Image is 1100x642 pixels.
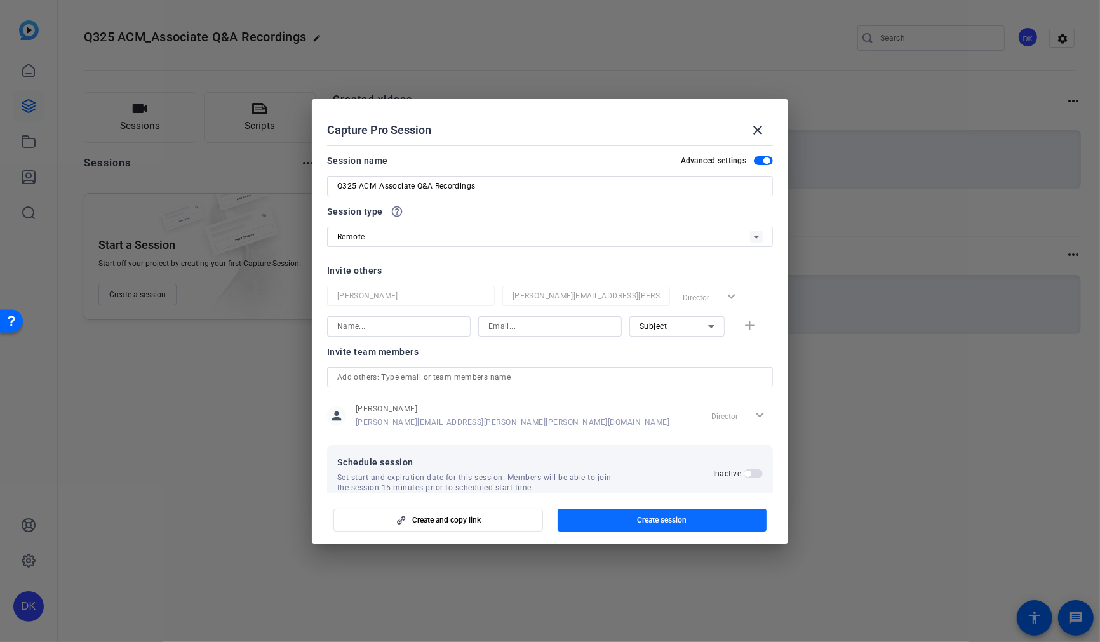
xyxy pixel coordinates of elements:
[356,404,670,414] span: [PERSON_NAME]
[327,344,773,359] div: Invite team members
[337,455,713,470] span: Schedule session
[558,509,767,532] button: Create session
[640,322,667,331] span: Subject
[412,515,481,525] span: Create and copy link
[327,153,388,168] div: Session name
[337,288,485,304] input: Name...
[327,406,346,425] mat-icon: person
[637,515,687,525] span: Create session
[488,319,612,334] input: Email...
[513,288,660,304] input: Email...
[337,472,619,493] span: Set start and expiration date for this session. Members will be able to join the session 15 minut...
[337,232,365,241] span: Remote
[750,123,765,138] mat-icon: close
[327,204,383,219] span: Session type
[327,263,773,278] div: Invite others
[337,178,763,194] input: Enter Session Name
[333,509,543,532] button: Create and copy link
[327,115,773,145] div: Capture Pro Session
[681,156,746,166] h2: Advanced settings
[356,417,670,427] span: [PERSON_NAME][EMAIL_ADDRESS][PERSON_NAME][PERSON_NAME][DOMAIN_NAME]
[391,205,403,218] mat-icon: help_outline
[337,319,460,334] input: Name...
[713,469,741,479] h2: Inactive
[337,370,763,385] input: Add others: Type email or team members name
